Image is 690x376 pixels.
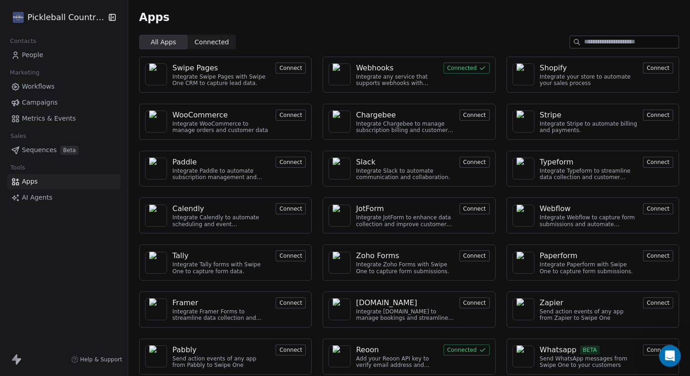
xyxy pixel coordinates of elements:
[276,297,306,308] button: Connect
[71,356,122,363] a: Help & Support
[356,250,454,261] a: Zoho Forms
[172,214,271,228] div: Integrate Calendly to automate scheduling and event management.
[145,111,167,132] a: NA
[58,299,65,307] button: Start recording
[26,5,41,20] img: Profile image for Fin
[7,95,120,110] a: Campaigns
[172,110,271,121] a: WooCommerce
[356,168,454,181] div: Integrate Slack to automate communication and collaboration.
[540,344,638,355] a: WhatsappBETA
[13,12,24,23] img: Pickleball-Country-Club-Logo--bluviol.png
[517,205,530,227] img: NA
[356,344,438,355] a: Reoon
[460,111,490,119] a: Connect
[460,298,490,307] a: Connect
[172,74,271,87] div: Integrate Swipe Pages with Swipe One CRM to capture lead data.
[6,34,40,48] span: Contacts
[7,235,150,331] div: Thank you for your patience, [PERSON_NAME]!I have checked with our team and confirmed that there ...
[8,280,175,296] textarea: Message…
[149,205,163,227] img: NA
[512,252,534,274] a: NA
[29,299,36,307] button: Gif picker
[643,250,673,261] button: Connect
[512,298,534,320] a: NA
[15,109,142,189] div: Sometimes these emails can land in the folders, so could you please ask this user to search his m...
[517,158,530,180] img: NA
[517,111,530,132] img: NA
[356,157,454,168] a: Slack
[149,345,163,367] img: NA
[276,344,306,355] button: Connect
[643,345,673,354] a: Connect
[517,252,530,274] img: NA
[540,355,638,369] div: Send WhatsApp messages from Swipe One to your customers
[172,110,228,121] div: WooCommerce
[27,11,105,23] span: Pickleball Country Club
[329,158,350,180] a: NA
[643,110,673,121] button: Connect
[160,4,177,20] div: Close
[172,297,271,308] a: Framer
[329,64,350,85] a: NA
[15,241,142,259] div: Thank you for your patience, [PERSON_NAME]!
[145,298,167,320] a: NA
[659,345,681,367] iframe: Intercom live chat
[333,345,346,367] img: NA
[460,110,490,121] button: Connect
[44,5,55,11] h1: Fin
[276,250,306,261] button: Connect
[172,121,271,134] div: Integrate WooCommerce to manage orders and customer data
[356,157,375,168] div: Slack
[460,203,490,214] button: Connect
[540,110,638,121] a: Stripe
[329,298,350,320] a: NA
[145,205,167,227] a: NA
[540,110,561,121] div: Stripe
[356,355,438,369] div: Add your Reoon API key to verify email address and reduce bounces
[580,345,600,355] span: BETA
[7,174,120,189] a: Apps
[643,251,673,260] a: Connect
[540,297,638,308] a: Zapier
[356,308,454,322] div: Integrate [DOMAIN_NAME] to manage bookings and streamline scheduling.
[22,82,55,91] span: Workflows
[356,63,438,74] a: Webhooks
[356,297,417,308] div: [DOMAIN_NAME]
[22,98,57,107] span: Campaigns
[15,118,78,135] b: Spam, Junk, or Promotions
[7,143,120,158] a: SequencesBeta
[149,252,163,274] img: NA
[356,203,384,214] div: JotForm
[512,158,534,180] a: NA
[276,63,306,74] button: Connect
[172,203,204,214] div: Calendly
[643,298,673,307] a: Connect
[157,296,171,310] button: Send a message…
[276,203,306,214] button: Connect
[540,308,638,322] div: Send action events of any app from Zapier to Swipe One
[460,204,490,213] a: Connect
[444,344,490,355] button: Connected
[329,205,350,227] a: NA
[7,215,106,235] div: This message was deleted
[143,4,160,21] button: Home
[149,111,163,132] img: NA
[356,121,454,134] div: Integrate Chargebee to manage subscription billing and customer data.
[356,261,454,275] div: Integrate Zoho Forms with Swipe One to capture form submissions.
[643,111,673,119] a: Connect
[145,252,167,274] a: NA
[333,205,346,227] img: NA
[80,356,122,363] span: Help & Support
[643,204,673,213] a: Connect
[540,63,567,74] div: Shopify
[460,250,490,261] button: Connect
[276,64,306,72] a: Connect
[15,263,142,326] div: I have checked with our team and confirmed that there is no issue on our side. As mentioned earli...
[643,157,673,168] button: Connect
[172,297,198,308] div: Framer
[172,250,188,261] div: Tally
[356,250,399,261] div: Zoho Forms
[145,158,167,180] a: NA
[333,252,346,274] img: NA
[512,345,534,367] a: NA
